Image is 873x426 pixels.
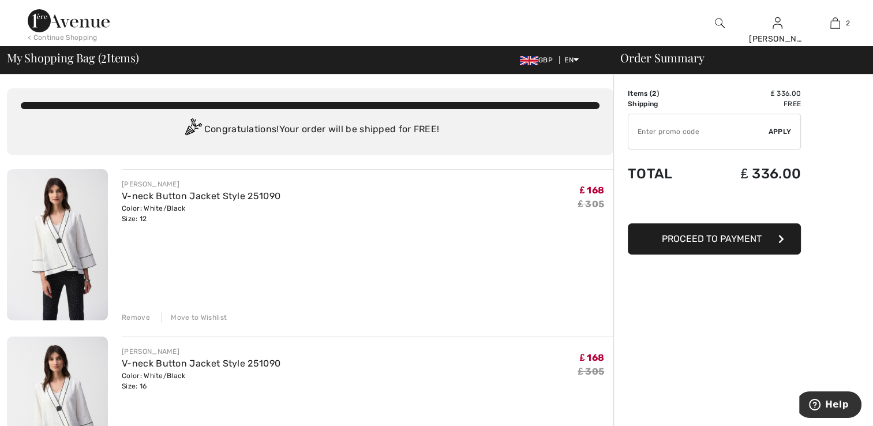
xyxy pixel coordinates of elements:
[715,16,725,30] img: search the website
[662,233,762,244] span: Proceed to Payment
[702,154,801,193] td: ₤ 336.00
[28,9,110,32] img: 1ère Avenue
[606,52,866,63] div: Order Summary
[769,126,792,137] span: Apply
[652,89,656,98] span: 2
[830,16,840,30] img: My Bag
[122,312,150,323] div: Remove
[181,118,204,141] img: Congratulation2.svg
[578,199,604,210] s: ₤ 305
[122,346,280,357] div: [PERSON_NAME]
[122,203,280,224] div: Color: White/Black Size: 12
[580,352,604,363] span: ₤ 168
[628,223,801,255] button: Proceed to Payment
[628,99,702,109] td: Shipping
[564,56,579,64] span: EN
[580,185,604,196] span: ₤ 168
[628,88,702,99] td: Items ( )
[7,169,108,320] img: V-neck Button Jacket Style 251090
[578,366,604,377] s: ₤ 305
[799,391,861,420] iframe: Opens a widget where you can find more information
[702,88,801,99] td: ₤ 336.00
[846,18,850,28] span: 2
[7,52,139,63] span: My Shopping Bag ( Items)
[628,193,801,219] iframe: PayPal
[773,16,782,30] img: My Info
[161,312,227,323] div: Move to Wishlist
[749,33,805,45] div: [PERSON_NAME]
[122,179,280,189] div: [PERSON_NAME]
[628,114,769,149] input: Promo code
[122,358,280,369] a: V-neck Button Jacket Style 251090
[628,154,702,193] td: Total
[28,32,98,43] div: < Continue Shopping
[520,56,557,64] span: GBP
[122,371,280,391] div: Color: White/Black Size: 16
[21,118,600,141] div: Congratulations! Your order will be shipped for FREE!
[702,99,801,109] td: Free
[520,56,538,65] img: UK Pound
[122,190,280,201] a: V-neck Button Jacket Style 251090
[101,49,107,64] span: 2
[773,17,782,28] a: Sign In
[807,16,863,30] a: 2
